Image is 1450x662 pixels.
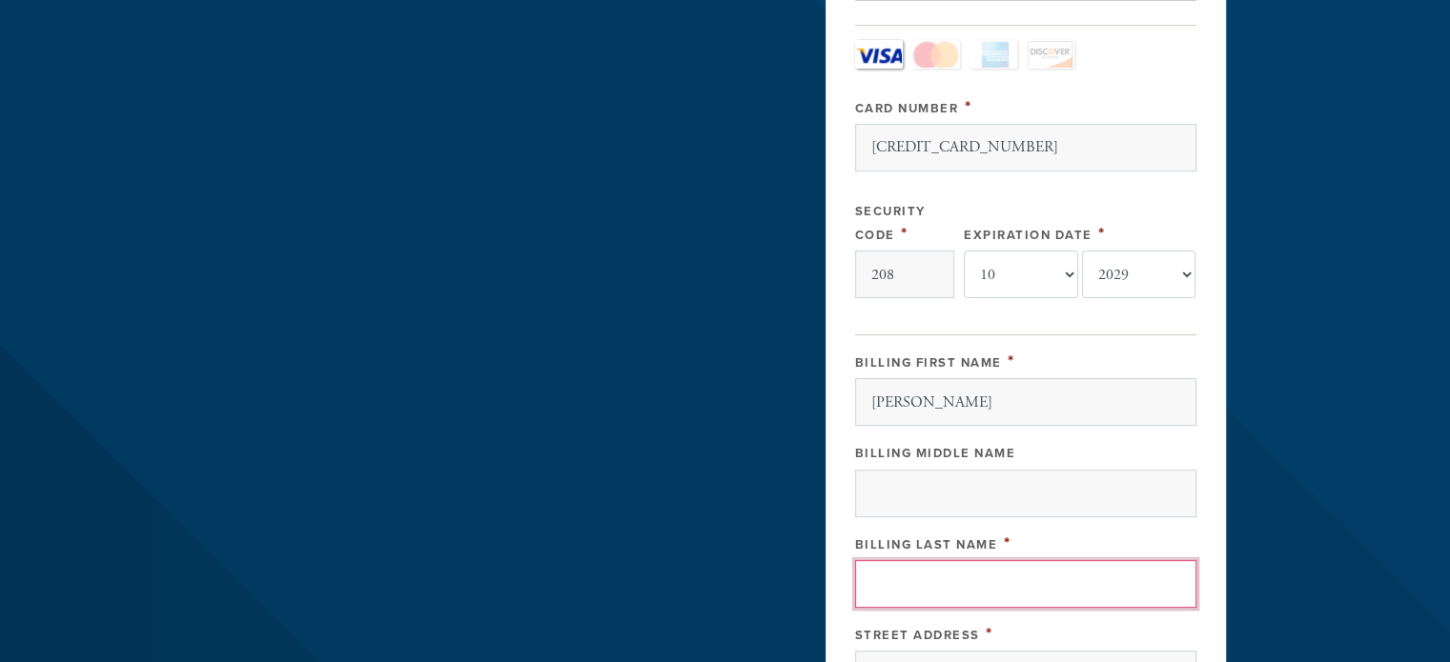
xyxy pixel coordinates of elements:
[912,40,960,69] a: MasterCard
[855,537,998,552] label: Billing Last Name
[855,204,926,243] label: Security Code
[1004,532,1011,553] span: This field is required.
[1082,251,1196,298] select: Expiration Date year
[986,623,993,644] span: This field is required.
[855,40,903,69] a: Visa
[1098,223,1106,244] span: This field is required.
[965,96,972,117] span: This field is required.
[964,228,1093,243] label: Expiration Date
[855,446,1016,461] label: Billing Middle Name
[901,223,909,244] span: This field is required.
[855,628,980,643] label: Street Address
[964,251,1078,298] select: Expiration Date month
[855,355,1002,371] label: Billing First Name
[1027,40,1074,69] a: Discover
[970,40,1017,69] a: Amex
[1008,351,1015,371] span: This field is required.
[855,101,959,116] label: Card Number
